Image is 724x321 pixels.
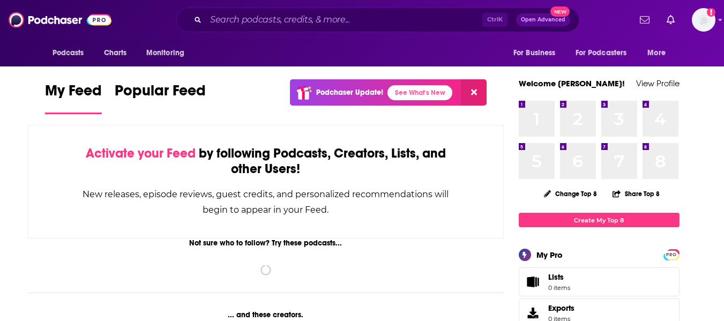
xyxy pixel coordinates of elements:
span: New [550,6,570,17]
input: Search podcasts, credits, & more... [206,11,482,28]
span: Exports [548,303,574,313]
span: Ctrl K [482,13,507,27]
a: Show notifications dropdown [636,11,654,29]
span: Monitoring [146,46,184,61]
span: More [647,46,666,61]
img: Podchaser - Follow, Share and Rate Podcasts [9,10,111,30]
svg: Add a profile image [707,8,715,17]
a: Create My Top 8 [519,213,680,227]
div: Not sure who to follow? Try these podcasts... [28,238,504,248]
button: Show profile menu [692,8,715,32]
button: Change Top 8 [538,187,604,200]
button: open menu [506,43,569,63]
a: Popular Feed [115,81,206,114]
img: User Profile [692,8,715,32]
a: View Profile [636,78,680,88]
a: Lists [519,267,680,296]
button: open menu [569,43,643,63]
span: Exports [523,305,544,320]
span: Lists [523,274,544,289]
span: Popular Feed [115,81,206,106]
span: Logged in as angelabellBL2024 [692,8,715,32]
span: PRO [665,251,678,259]
button: Open AdvancedNew [516,13,570,26]
span: Lists [548,272,564,282]
div: Search podcasts, credits, & more... [176,8,579,32]
button: open menu [45,43,98,63]
div: My Pro [536,250,563,260]
a: See What's New [387,85,452,100]
div: ... and these creators. [28,310,504,319]
div: New releases, episode reviews, guest credits, and personalized recommendations will begin to appe... [82,186,450,218]
span: Lists [548,272,570,282]
button: open menu [640,43,679,63]
span: Activate your Feed [86,145,196,161]
a: Charts [97,43,133,63]
span: Podcasts [53,46,84,61]
button: Share Top 8 [612,183,660,204]
span: 0 items [548,284,570,292]
div: by following Podcasts, Creators, Lists, and other Users! [82,146,450,177]
span: My Feed [45,81,102,106]
span: For Business [513,46,556,61]
a: Show notifications dropdown [662,11,679,29]
a: Welcome [PERSON_NAME]! [519,78,625,88]
a: My Feed [45,81,102,114]
span: Open Advanced [521,17,565,23]
a: PRO [665,250,678,258]
button: open menu [139,43,198,63]
span: Charts [104,46,127,61]
p: Podchaser Update! [316,88,383,97]
span: For Podcasters [576,46,627,61]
